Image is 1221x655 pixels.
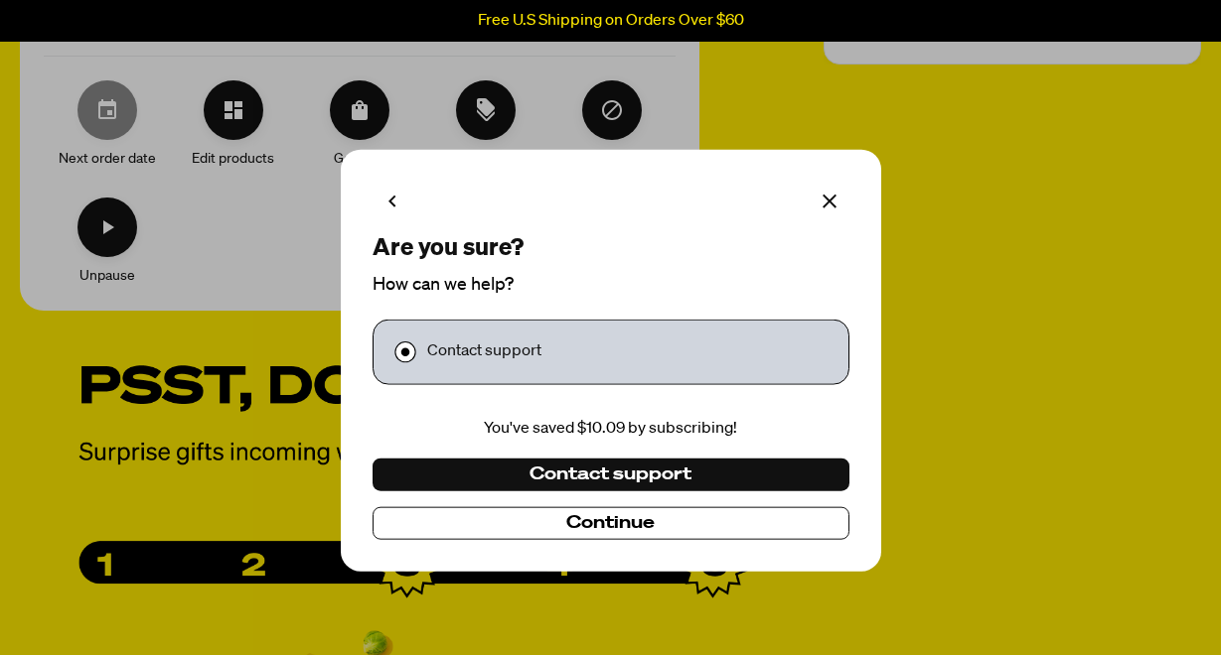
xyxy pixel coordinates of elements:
[566,512,655,534] span: Continue
[427,339,541,365] text: Contact support
[530,463,691,485] span: Contact support
[373,236,524,260] text: Are you sure?
[373,458,849,490] button: Contact support
[373,506,849,539] button: Continue
[44,80,676,287] div: Make changes for subscription
[478,12,744,30] p: Free U.S Shipping on Orders Over $60
[373,417,849,443] p: You've saved $10.09 by subscribing!
[373,270,849,299] p: How can we help?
